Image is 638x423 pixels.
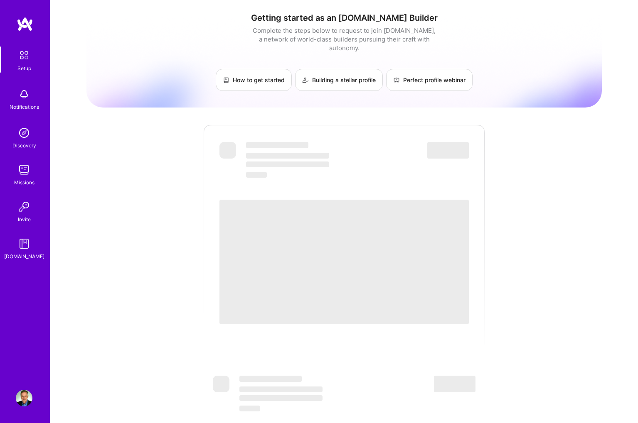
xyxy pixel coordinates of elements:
img: teamwork [16,161,32,178]
a: Building a stellar profile [295,69,383,91]
div: [DOMAIN_NAME] [4,252,44,261]
div: Setup [17,64,31,73]
div: Notifications [10,103,39,111]
span: ‌ [246,161,329,167]
span: ‌ [246,153,329,159]
img: Building a stellar profile [302,77,309,83]
img: Perfect profile webinar [393,77,400,83]
img: Invite [16,198,32,215]
span: ‌ [219,200,469,324]
span: ‌ [219,142,236,159]
h1: Getting started as an [DOMAIN_NAME] Builder [86,13,602,23]
img: guide book [16,235,32,252]
div: Invite [18,215,31,224]
a: How to get started [216,69,292,91]
div: Missions [14,178,34,187]
span: ‌ [239,386,323,392]
span: ‌ [246,172,267,178]
span: ‌ [239,395,323,401]
span: ‌ [434,376,475,392]
div: Complete the steps below to request to join [DOMAIN_NAME], a network of world-class builders purs... [251,26,438,52]
span: ‌ [246,142,308,148]
img: bell [16,86,32,103]
div: Discovery [12,141,36,150]
img: setup [15,46,33,64]
span: ‌ [213,376,229,392]
span: ‌ [239,376,302,382]
span: ‌ [427,142,469,159]
img: discovery [16,125,32,141]
a: Perfect profile webinar [386,69,473,91]
img: User Avatar [16,390,32,406]
span: ‌ [239,406,260,411]
a: User Avatar [14,390,34,406]
img: How to get started [223,77,229,83]
img: logo [17,17,33,32]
